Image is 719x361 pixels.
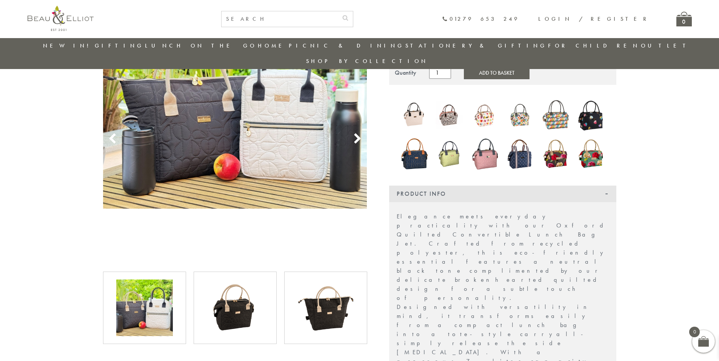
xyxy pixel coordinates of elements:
[542,138,570,170] img: Sarah Kelleher Lunch Bag Dark Stone
[471,136,499,172] img: Oxford quilted lunch bag mallow
[507,137,534,172] a: Monogram Midnight Convertible Lunch Bag
[405,42,547,49] a: Stationery & Gifting
[471,136,499,174] a: Oxford quilted lunch bag mallow
[641,42,691,49] a: Outlet
[395,69,416,76] div: Quantity
[400,135,428,172] img: Navy Broken-hearted Convertible Insulated Lunch Bag
[689,327,700,337] span: 0
[676,12,692,26] a: 0
[542,97,570,133] img: Carnaby eclipse convertible lunch bag
[538,15,650,23] a: Login / Register
[43,42,94,49] a: New in!
[289,42,404,49] a: Picnic & Dining
[464,66,530,79] button: Add to Basket
[577,137,605,172] a: Sarah Kelleher convertible lunch bag teal
[542,138,570,172] a: Sarah Kelleher Lunch Bag Dark Stone
[429,67,451,79] input: Product quantity
[389,186,616,202] div: Product Info
[400,135,428,174] a: Navy Broken-hearted Convertible Insulated Lunch Bag
[95,42,144,49] a: Gifting
[548,42,640,49] a: For Children
[442,16,519,22] a: 01279 653 249
[306,57,428,65] a: Shop by collection
[145,42,257,49] a: Lunch On The Go
[542,97,570,134] a: Carnaby eclipse convertible lunch bag
[577,96,605,134] img: Emily convertible lunch bag
[577,96,605,135] a: Emily convertible lunch bag
[577,137,605,171] img: Sarah Kelleher convertible lunch bag teal
[507,137,534,171] img: Monogram Midnight Convertible Lunch Bag
[222,11,338,27] input: SEARCH
[258,42,288,49] a: Home
[28,6,94,31] img: logo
